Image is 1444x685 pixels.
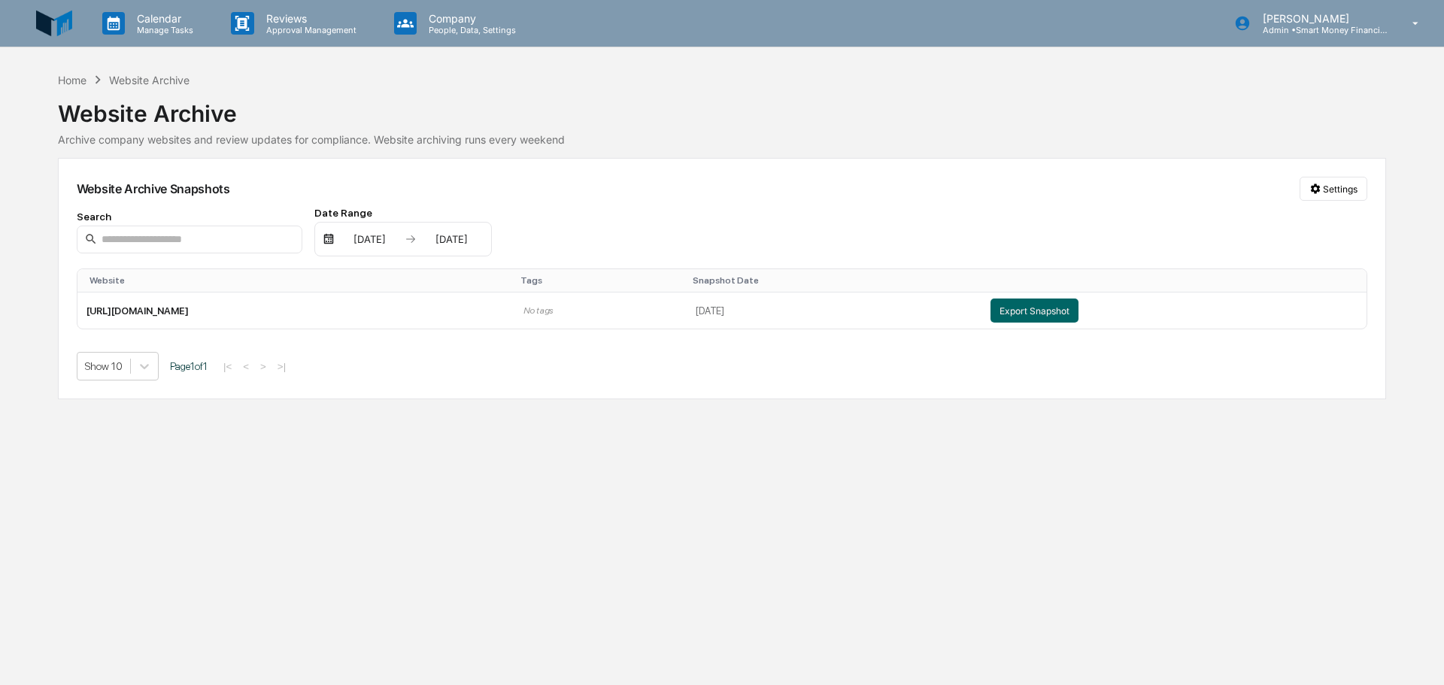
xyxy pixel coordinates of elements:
img: logo [36,5,72,41]
p: People, Data, Settings [417,25,523,35]
div: Date Range [314,207,492,219]
div: Toggle SortBy [520,275,681,286]
p: Approval Management [254,25,364,35]
button: < [238,359,253,372]
td: [DATE] [687,292,981,329]
p: Calendar [125,12,201,25]
img: arrow right [405,233,417,245]
button: Settings [1300,177,1367,201]
span: Page 1 of 1 [170,360,208,372]
div: Website Archive [58,88,1386,127]
div: [DATE] [420,233,484,245]
p: Manage Tasks [125,25,201,35]
div: Toggle SortBy [89,275,508,286]
td: [URL][DOMAIN_NAME] [77,292,514,329]
p: Reviews [254,12,364,25]
p: Admin • Smart Money Financial Advisors [1251,25,1391,35]
div: Home [58,74,86,86]
span: No tags [523,305,553,316]
div: Toggle SortBy [994,275,1361,286]
div: Website Archive [109,74,190,86]
img: calendar [323,233,335,245]
p: [PERSON_NAME] [1251,12,1391,25]
div: [DATE] [338,233,402,245]
button: Export Snapshot [990,299,1078,323]
button: |< [219,359,236,372]
button: > [256,359,271,372]
div: Archive company websites and review updates for compliance. Website archiving runs every weekend [58,133,1386,146]
div: Toggle SortBy [693,275,975,286]
p: Company [417,12,523,25]
div: Search [77,211,302,223]
button: >| [273,359,290,372]
div: Website Archive Snapshots [77,181,230,196]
